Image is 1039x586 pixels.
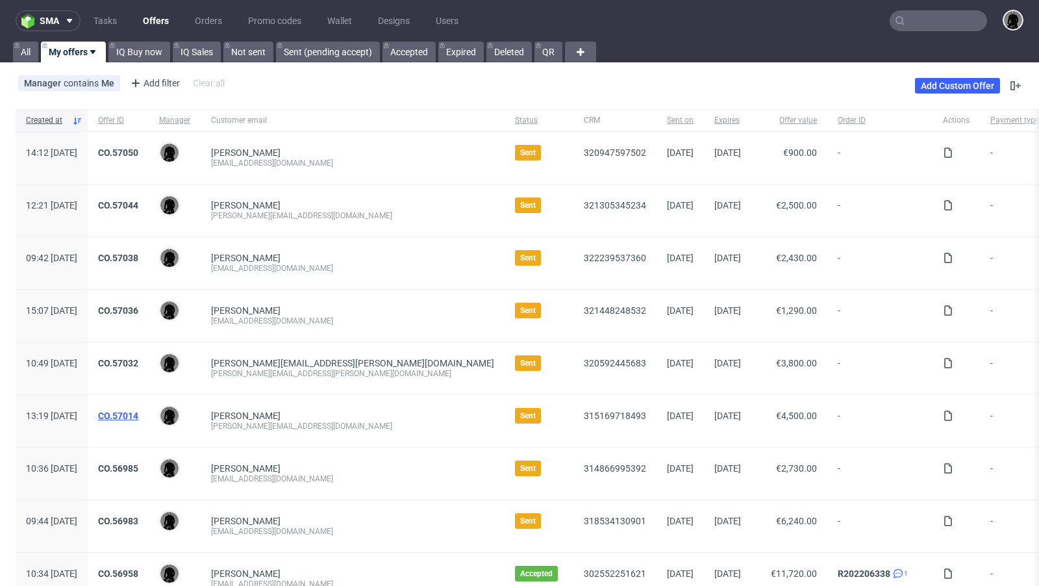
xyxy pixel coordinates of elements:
a: IQ Sales [173,42,221,62]
span: Sent [520,358,536,368]
img: Dawid Urbanowicz [1004,11,1022,29]
span: [DATE] [667,305,694,316]
a: CO.56985 [98,463,138,474]
span: €11,720.00 [771,568,817,579]
span: sma [40,16,59,25]
a: 322239537360 [584,253,646,263]
a: Sent (pending accept) [276,42,380,62]
span: Sent [520,463,536,474]
span: [DATE] [667,253,694,263]
button: sma [16,10,81,31]
span: contains [64,78,101,88]
span: Offer ID [98,115,138,126]
span: [DATE] [714,411,741,421]
a: 321448248532 [584,305,646,316]
a: Promo codes [240,10,309,31]
span: Sent [520,516,536,526]
span: Status [515,115,563,126]
a: My offers [41,42,106,62]
span: Sent [520,411,536,421]
a: Add Custom Offer [915,78,1000,94]
a: IQ Buy now [108,42,170,62]
a: CO.56958 [98,568,138,579]
div: [EMAIL_ADDRESS][DOMAIN_NAME] [211,316,494,326]
span: [DATE] [667,147,694,158]
a: CO.57050 [98,147,138,158]
a: Designs [370,10,418,31]
a: CO.57038 [98,253,138,263]
span: Manager [159,115,190,126]
div: Me [101,78,114,88]
span: - [990,305,1039,326]
a: 314866995392 [584,463,646,474]
span: [DATE] [714,568,741,579]
a: R202206338 [838,568,890,579]
span: Sent [520,305,536,316]
span: 13:19 [DATE] [26,411,77,421]
span: - [838,411,922,431]
a: 320947597502 [584,147,646,158]
span: - [990,358,1039,379]
span: [DATE] [714,253,741,263]
div: [EMAIL_ADDRESS][DOMAIN_NAME] [211,474,494,484]
a: 321305345234 [584,200,646,210]
span: Order ID [838,115,922,126]
span: Payment type [990,115,1039,126]
span: [DATE] [667,516,694,526]
img: Dawid Urbanowicz [160,565,179,583]
a: CO.57036 [98,305,138,316]
a: [PERSON_NAME] [211,463,281,474]
span: €3,800.00 [776,358,817,368]
span: [DATE] [714,200,741,210]
span: - [838,253,922,274]
a: Tasks [86,10,125,31]
span: - [990,516,1039,537]
span: Manager [24,78,64,88]
img: Dawid Urbanowicz [160,459,179,478]
span: 10:34 [DATE] [26,568,77,579]
span: [DATE] [714,147,741,158]
span: €2,500.00 [776,200,817,210]
a: [PERSON_NAME] [211,516,281,526]
a: Offers [135,10,177,31]
a: QR [534,42,562,62]
a: [PERSON_NAME] [211,253,281,263]
span: 10:36 [DATE] [26,463,77,474]
span: Customer email [211,115,494,126]
div: [PERSON_NAME][EMAIL_ADDRESS][DOMAIN_NAME] [211,421,494,431]
span: Accepted [520,568,553,579]
span: €4,500.00 [776,411,817,421]
a: CO.56983 [98,516,138,526]
div: [EMAIL_ADDRESS][DOMAIN_NAME] [211,263,494,274]
a: 1 [890,568,908,579]
a: [PERSON_NAME] [211,568,281,579]
span: €6,240.00 [776,516,817,526]
span: Sent [520,147,536,158]
span: [DATE] [714,516,741,526]
img: Dawid Urbanowicz [160,196,179,214]
span: 09:42 [DATE] [26,253,77,263]
a: [PERSON_NAME] [211,305,281,316]
img: Dawid Urbanowicz [160,301,179,320]
div: [PERSON_NAME][EMAIL_ADDRESS][DOMAIN_NAME] [211,210,494,221]
a: Not sent [223,42,273,62]
img: logo [21,14,40,29]
span: €900.00 [783,147,817,158]
a: Wallet [319,10,360,31]
span: [DATE] [667,200,694,210]
div: [EMAIL_ADDRESS][DOMAIN_NAME] [211,158,494,168]
a: Orders [187,10,230,31]
span: - [838,147,922,168]
a: [PERSON_NAME] [211,147,281,158]
a: CO.57014 [98,411,138,421]
a: [PERSON_NAME] [211,200,281,210]
span: 12:21 [DATE] [26,200,77,210]
a: All [13,42,38,62]
img: Dawid Urbanowicz [160,407,179,425]
span: - [990,463,1039,484]
span: Created at [26,115,67,126]
span: [DATE] [714,358,741,368]
a: Accepted [382,42,436,62]
span: €2,430.00 [776,253,817,263]
span: 10:49 [DATE] [26,358,77,368]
